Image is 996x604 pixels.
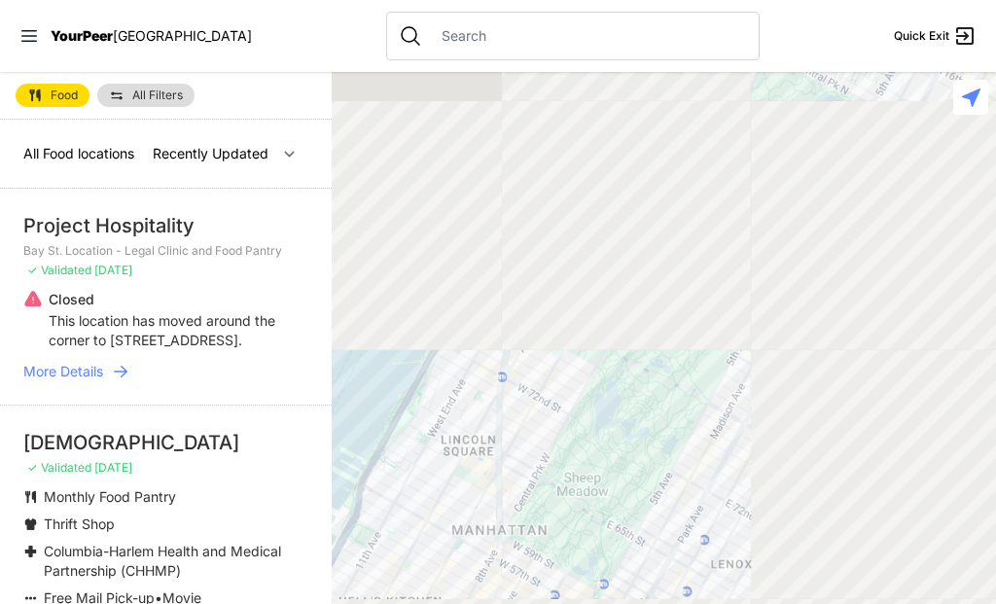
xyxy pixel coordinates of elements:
p: This location has moved around the corner to [STREET_ADDRESS]. [49,311,308,350]
span: All Filters [132,89,183,101]
span: ✓ Validated [27,263,91,277]
span: More Details [23,362,103,381]
a: Food [16,84,89,107]
span: Quick Exit [894,28,949,44]
span: Monthly Food Pantry [44,488,176,505]
p: Bay St. Location - Legal Clinic and Food Pantry [23,243,308,259]
p: Closed [49,290,308,309]
span: Columbia-Harlem Health and Medical Partnership (CHHMP) [44,543,281,579]
span: [DATE] [94,263,132,277]
a: Quick Exit [894,24,977,48]
div: Project Hospitality [23,212,308,239]
a: More Details [23,362,308,381]
span: Thrift Shop [44,515,115,532]
span: All Food locations [23,145,134,161]
span: ✓ Validated [27,460,91,475]
span: Food [51,89,78,101]
div: [DEMOGRAPHIC_DATA] [23,429,308,456]
a: All Filters [97,84,195,107]
input: Search [430,26,747,46]
span: [DATE] [94,460,132,475]
span: [GEOGRAPHIC_DATA] [113,27,252,44]
a: YourPeer[GEOGRAPHIC_DATA] [51,30,252,42]
span: YourPeer [51,27,113,44]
